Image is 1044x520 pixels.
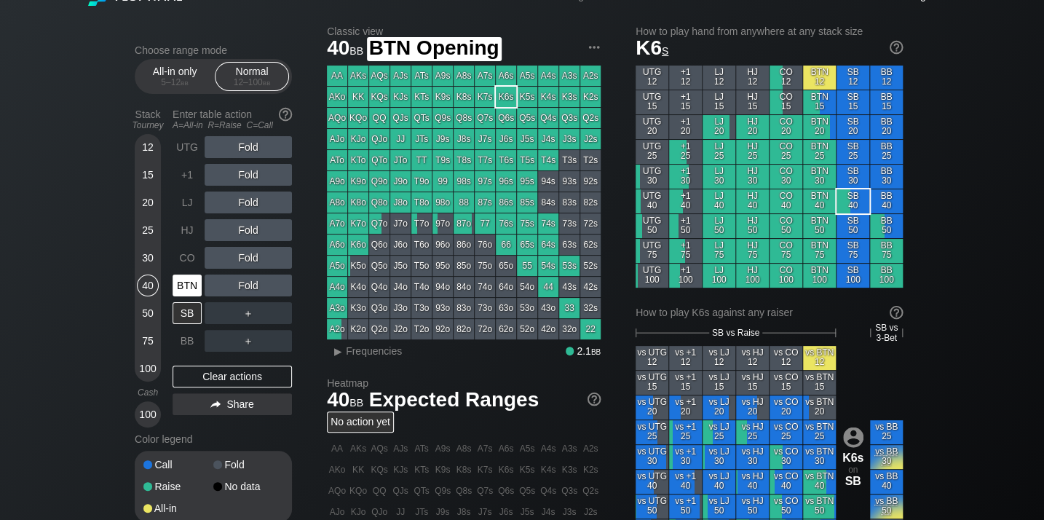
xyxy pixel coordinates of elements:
[390,319,411,339] div: J2o
[736,239,769,263] div: HJ 75
[325,37,365,61] span: 40
[559,298,580,318] div: 33
[137,136,159,158] div: 12
[538,129,558,149] div: J4s
[517,66,537,86] div: A5s
[736,115,769,139] div: HJ 20
[559,129,580,149] div: J3s
[636,90,668,114] div: UTG 15
[538,319,558,339] div: 42o
[432,319,453,339] div: 92o
[221,77,282,87] div: 12 – 100
[348,87,368,107] div: KK
[348,129,368,149] div: KJo
[770,214,802,238] div: CO 50
[517,108,537,128] div: Q5s
[348,171,368,192] div: K9o
[348,213,368,234] div: K7o
[327,319,347,339] div: A2o
[475,171,495,192] div: 97s
[736,140,769,164] div: HJ 25
[454,129,474,149] div: J8s
[369,150,389,170] div: QTo
[129,103,167,136] div: Stack
[770,140,802,164] div: CO 25
[870,115,903,139] div: BB 20
[173,330,202,352] div: BB
[538,87,558,107] div: K4s
[837,189,869,213] div: SB 40
[736,165,769,189] div: HJ 30
[703,239,735,263] div: LJ 75
[559,66,580,86] div: A3s
[669,90,702,114] div: +1 15
[390,108,411,128] div: QJs
[327,298,347,318] div: A3o
[662,42,668,58] span: s
[432,150,453,170] div: T9s
[803,66,836,90] div: BTN 12
[454,277,474,297] div: 84o
[636,239,668,263] div: UTG 75
[205,302,292,324] div: ＋
[210,401,221,409] img: share.864f2f62.svg
[173,164,202,186] div: +1
[327,25,601,37] h2: Classic view
[870,214,903,238] div: BB 50
[770,66,802,90] div: CO 12
[348,277,368,297] div: K4o
[870,239,903,263] div: BB 75
[369,129,389,149] div: QJo
[181,77,189,87] span: bb
[143,481,213,492] div: Raise
[580,66,601,86] div: A2s
[475,66,495,86] div: A7s
[843,427,863,447] img: icon-avatar.b40e07d9.svg
[390,129,411,149] div: JJ
[837,165,869,189] div: SB 30
[411,150,432,170] div: TT
[888,39,904,55] img: help.32db89a4.svg
[144,77,205,87] div: 5 – 12
[327,87,347,107] div: AKo
[369,319,389,339] div: Q2o
[411,298,432,318] div: T3o
[454,213,474,234] div: 87o
[538,256,558,276] div: 54s
[454,171,474,192] div: 98s
[411,213,432,234] div: T7o
[369,213,389,234] div: Q7o
[580,192,601,213] div: 82s
[475,150,495,170] div: T7s
[454,192,474,213] div: 88
[475,235,495,255] div: 76o
[870,90,903,114] div: BB 15
[348,192,368,213] div: K8o
[837,239,869,263] div: SB 75
[703,66,735,90] div: LJ 12
[703,189,735,213] div: LJ 40
[559,213,580,234] div: 73s
[636,115,668,139] div: UTG 20
[475,108,495,128] div: Q7s
[390,87,411,107] div: KJs
[475,87,495,107] div: K7s
[432,213,453,234] div: 97o
[137,275,159,296] div: 40
[559,192,580,213] div: 83s
[586,391,602,407] img: help.32db89a4.svg
[703,90,735,114] div: LJ 15
[636,307,903,318] div: How to play K6s against any raiser
[369,298,389,318] div: Q3o
[475,129,495,149] div: J7s
[736,66,769,90] div: HJ 12
[205,247,292,269] div: Fold
[517,129,537,149] div: J5s
[837,66,869,90] div: SB 12
[348,108,368,128] div: KQo
[636,264,668,288] div: UTG 100
[327,129,347,149] div: AJo
[803,239,836,263] div: BTN 75
[870,264,903,288] div: BB 100
[496,213,516,234] div: 76s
